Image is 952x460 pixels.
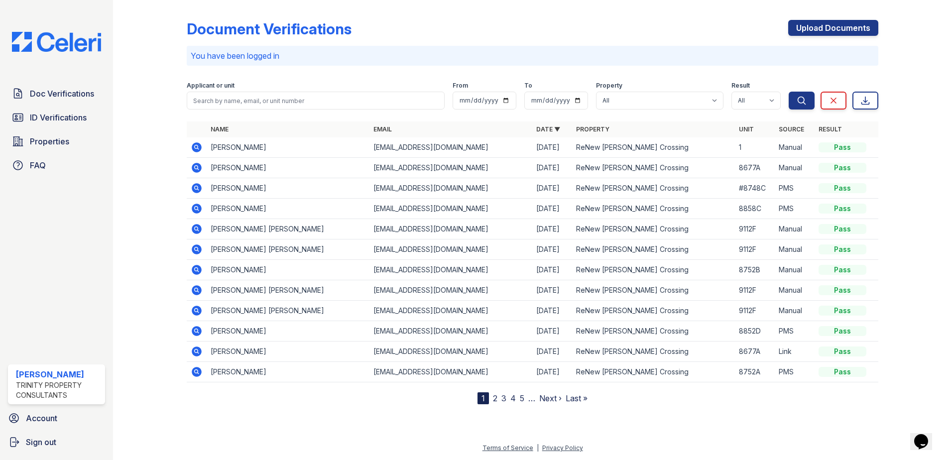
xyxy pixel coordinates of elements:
td: 9112F [735,301,775,321]
label: Property [596,82,622,90]
td: 8677A [735,342,775,362]
td: [EMAIL_ADDRESS][DOMAIN_NAME] [369,199,532,219]
span: ID Verifications [30,112,87,123]
span: FAQ [30,159,46,171]
td: [PERSON_NAME] [207,260,369,280]
td: 8858C [735,199,775,219]
td: [EMAIL_ADDRESS][DOMAIN_NAME] [369,260,532,280]
a: ID Verifications [8,108,105,127]
div: Pass [819,326,866,336]
td: [PERSON_NAME] [PERSON_NAME] [207,219,369,239]
td: 9112F [735,239,775,260]
a: Sign out [4,432,109,452]
a: Name [211,125,229,133]
td: Link [775,342,815,362]
td: ReNew [PERSON_NAME] Crossing [572,158,735,178]
a: Upload Documents [788,20,878,36]
td: [DATE] [532,178,572,199]
a: Date ▼ [536,125,560,133]
div: Pass [819,346,866,356]
td: [DATE] [532,137,572,158]
div: Pass [819,244,866,254]
a: 5 [520,393,524,403]
td: Manual [775,137,815,158]
td: [EMAIL_ADDRESS][DOMAIN_NAME] [369,362,532,382]
div: Document Verifications [187,20,352,38]
td: 8752B [735,260,775,280]
div: Pass [819,163,866,173]
a: Next › [539,393,562,403]
td: [DATE] [532,158,572,178]
a: FAQ [8,155,105,175]
a: 2 [493,393,497,403]
div: [PERSON_NAME] [16,368,101,380]
td: ReNew [PERSON_NAME] Crossing [572,239,735,260]
td: Manual [775,301,815,321]
td: ReNew [PERSON_NAME] Crossing [572,199,735,219]
td: [DATE] [532,280,572,301]
div: Pass [819,367,866,377]
td: [DATE] [532,260,572,280]
a: Source [779,125,804,133]
td: Manual [775,239,815,260]
td: [DATE] [532,342,572,362]
td: [DATE] [532,301,572,321]
div: Pass [819,265,866,275]
p: You have been logged in [191,50,874,62]
div: Pass [819,183,866,193]
a: Email [373,125,392,133]
td: [EMAIL_ADDRESS][DOMAIN_NAME] [369,321,532,342]
td: ReNew [PERSON_NAME] Crossing [572,219,735,239]
td: ReNew [PERSON_NAME] Crossing [572,301,735,321]
td: Manual [775,158,815,178]
td: [EMAIL_ADDRESS][DOMAIN_NAME] [369,239,532,260]
td: [DATE] [532,199,572,219]
td: [EMAIL_ADDRESS][DOMAIN_NAME] [369,301,532,321]
td: 1 [735,137,775,158]
td: [EMAIL_ADDRESS][DOMAIN_NAME] [369,137,532,158]
span: … [528,392,535,404]
td: Manual [775,260,815,280]
td: ReNew [PERSON_NAME] Crossing [572,260,735,280]
td: [PERSON_NAME] [PERSON_NAME] [207,239,369,260]
a: Terms of Service [482,444,533,452]
div: Pass [819,285,866,295]
td: [PERSON_NAME] [207,321,369,342]
td: [DATE] [532,362,572,382]
td: 8852D [735,321,775,342]
span: Properties [30,135,69,147]
td: [PERSON_NAME] [PERSON_NAME] [207,301,369,321]
a: Last » [566,393,588,403]
td: PMS [775,199,815,219]
a: 4 [510,393,516,403]
a: Doc Verifications [8,84,105,104]
input: Search by name, email, or unit number [187,92,445,110]
a: Properties [8,131,105,151]
span: Doc Verifications [30,88,94,100]
td: ReNew [PERSON_NAME] Crossing [572,362,735,382]
a: 3 [501,393,506,403]
td: [DATE] [532,239,572,260]
td: 8677A [735,158,775,178]
td: [PERSON_NAME] [207,199,369,219]
label: From [453,82,468,90]
td: 9112F [735,219,775,239]
td: [EMAIL_ADDRESS][DOMAIN_NAME] [369,158,532,178]
a: Property [576,125,609,133]
td: ReNew [PERSON_NAME] Crossing [572,321,735,342]
span: Account [26,412,57,424]
td: ReNew [PERSON_NAME] Crossing [572,280,735,301]
td: [DATE] [532,321,572,342]
td: [EMAIL_ADDRESS][DOMAIN_NAME] [369,342,532,362]
a: Result [819,125,842,133]
td: [PERSON_NAME] [PERSON_NAME] [207,280,369,301]
td: Manual [775,219,815,239]
a: Unit [739,125,754,133]
iframe: chat widget [910,420,942,450]
td: PMS [775,178,815,199]
td: [PERSON_NAME] [207,158,369,178]
div: | [537,444,539,452]
td: [EMAIL_ADDRESS][DOMAIN_NAME] [369,280,532,301]
label: Applicant or unit [187,82,235,90]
